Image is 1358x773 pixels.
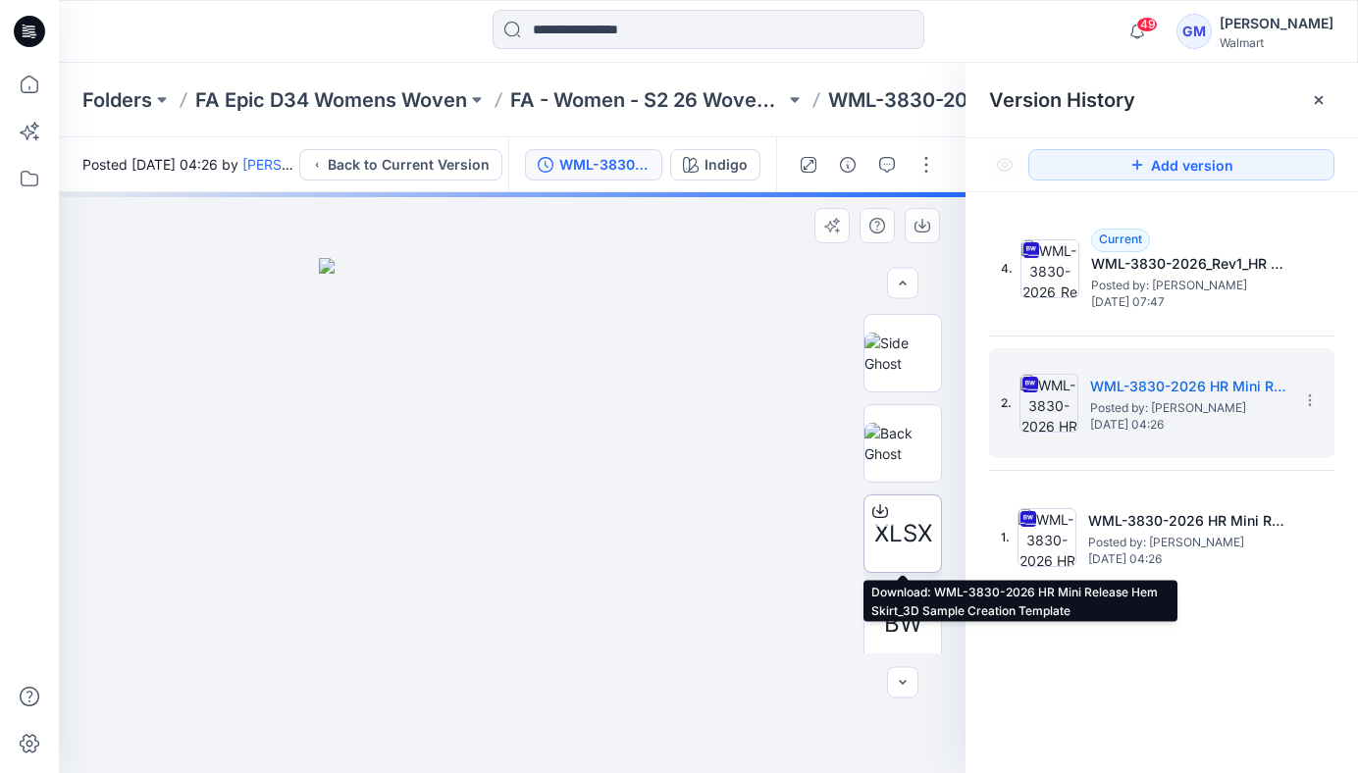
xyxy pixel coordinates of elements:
[1020,239,1079,298] img: WML-3830-2026_Rev1_HR Mini Release Hem Skirt_Full Colorway
[299,149,502,180] button: Back to Current Version
[1001,529,1010,546] span: 1.
[1088,509,1284,533] h5: WML-3830-2026 HR Mini Release Hem Skirt_Soft Silver
[874,516,932,551] span: XLSX
[705,154,748,176] div: Indigo
[1090,398,1286,418] span: Posted by: Gayan Mahawithanalage
[864,333,941,374] img: Side Ghost
[82,154,299,175] span: Posted [DATE] 04:26 by
[82,86,152,114] a: Folders
[1019,374,1078,433] img: WML-3830-2026 HR Mini Release Hem Skirt_Full Colorway
[670,149,760,180] button: Indigo
[1091,295,1287,309] span: [DATE] 07:47
[1090,418,1286,432] span: [DATE] 04:26
[832,149,863,180] button: Details
[319,258,705,773] img: eyJhbGciOiJIUzI1NiIsImtpZCI6IjAiLCJzbHQiOiJzZXMiLCJ0eXAiOiJKV1QifQ.eyJkYXRhIjp7InR5cGUiOiJzdG9yYW...
[1001,260,1013,278] span: 4.
[1220,12,1333,35] div: [PERSON_NAME]
[864,423,941,464] img: Back Ghost
[1018,508,1076,567] img: WML-3830-2026 HR Mini Release Hem Skirt_Soft Silver
[1311,92,1327,108] button: Close
[195,86,467,114] a: FA Epic D34 Womens Woven
[828,86,1103,114] p: WML-3830-2026 HR Mini Release Hem Skirt
[884,606,922,642] span: BW
[989,149,1020,180] button: Show Hidden Versions
[1136,17,1158,32] span: 49
[1090,375,1286,398] h5: WML-3830-2026 HR Mini Release Hem Skirt_Full Colorway
[1091,252,1287,276] h5: WML-3830-2026_Rev1_HR Mini Release Hem Skirt_Full Colorway
[1176,14,1212,49] div: GM
[1001,394,1012,412] span: 2.
[989,88,1135,112] span: Version History
[242,156,353,173] a: [PERSON_NAME]
[525,149,662,180] button: WML-3830-2026 HR Mini Release Hem Skirt_Full Colorway
[1088,533,1284,552] span: Posted by: Gayan Mahawithanalage
[559,154,650,176] div: WML-3830-2026 HR Mini Release Hem Skirt_Full Colorway
[510,86,785,114] a: FA - Women - S2 26 Woven Board
[1099,232,1142,246] span: Current
[1220,35,1333,50] div: Walmart
[1028,149,1334,180] button: Add version
[1088,552,1284,566] span: [DATE] 04:26
[1091,276,1287,295] span: Posted by: Gayan Mahawithanalage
